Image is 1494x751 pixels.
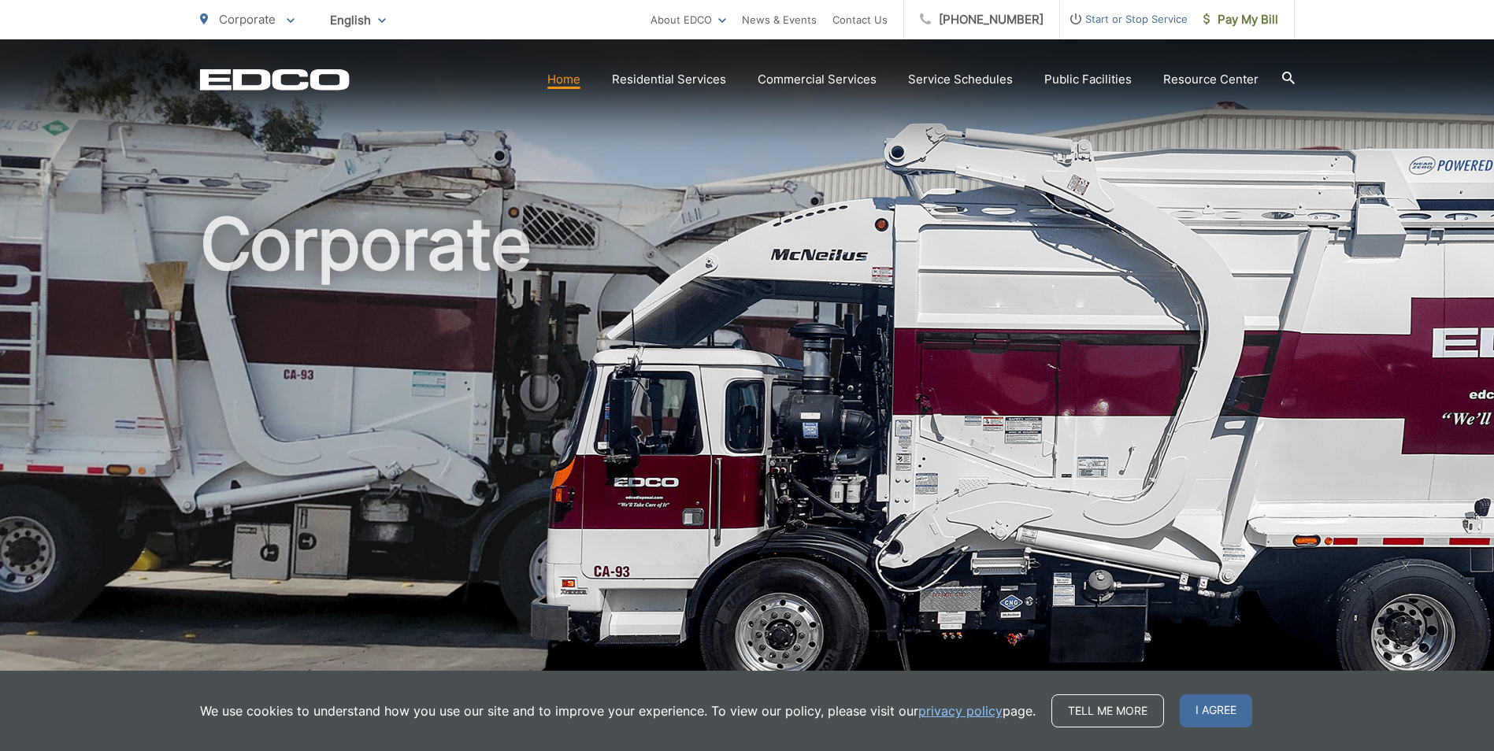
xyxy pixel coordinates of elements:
[200,701,1036,720] p: We use cookies to understand how you use our site and to improve your experience. To view our pol...
[908,70,1013,89] a: Service Schedules
[200,205,1295,703] h1: Corporate
[219,12,276,27] span: Corporate
[318,6,398,34] span: English
[1051,694,1164,727] a: Tell me more
[758,70,877,89] a: Commercial Services
[547,70,580,89] a: Home
[1044,70,1132,89] a: Public Facilities
[200,68,350,91] a: EDCD logo. Return to the homepage.
[651,10,726,29] a: About EDCO
[742,10,817,29] a: News & Events
[1163,70,1259,89] a: Resource Center
[918,701,1003,720] a: privacy policy
[612,70,726,89] a: Residential Services
[832,10,888,29] a: Contact Us
[1180,694,1252,727] span: I agree
[1203,10,1278,29] span: Pay My Bill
